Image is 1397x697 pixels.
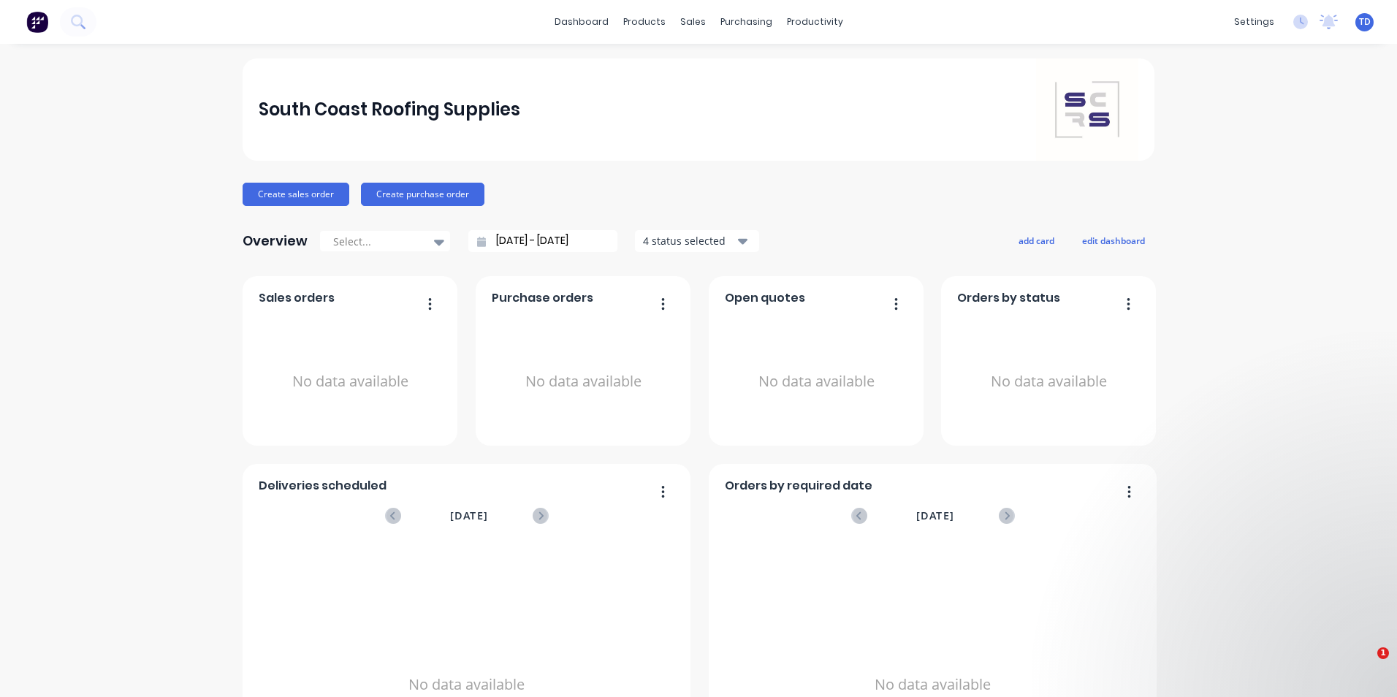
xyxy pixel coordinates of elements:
[1347,647,1382,682] iframe: Intercom live chat
[725,289,805,307] span: Open quotes
[725,313,908,451] div: No data available
[916,508,954,524] span: [DATE]
[1036,58,1138,161] img: South Coast Roofing Supplies
[1377,647,1389,659] span: 1
[957,289,1060,307] span: Orders by status
[361,183,484,206] button: Create purchase order
[243,183,349,206] button: Create sales order
[547,11,616,33] a: dashboard
[1009,231,1064,250] button: add card
[26,11,48,33] img: Factory
[957,313,1141,451] div: No data available
[643,233,735,248] div: 4 status selected
[492,313,675,451] div: No data available
[259,95,520,124] div: South Coast Roofing Supplies
[1227,11,1282,33] div: settings
[635,230,759,252] button: 4 status selected
[450,508,488,524] span: [DATE]
[780,11,850,33] div: productivity
[243,226,308,256] div: Overview
[259,477,387,495] span: Deliveries scheduled
[492,289,593,307] span: Purchase orders
[673,11,713,33] div: sales
[259,289,335,307] span: Sales orders
[1073,231,1154,250] button: edit dashboard
[725,477,872,495] span: Orders by required date
[259,313,442,451] div: No data available
[713,11,780,33] div: purchasing
[1359,15,1371,28] span: TD
[616,11,673,33] div: products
